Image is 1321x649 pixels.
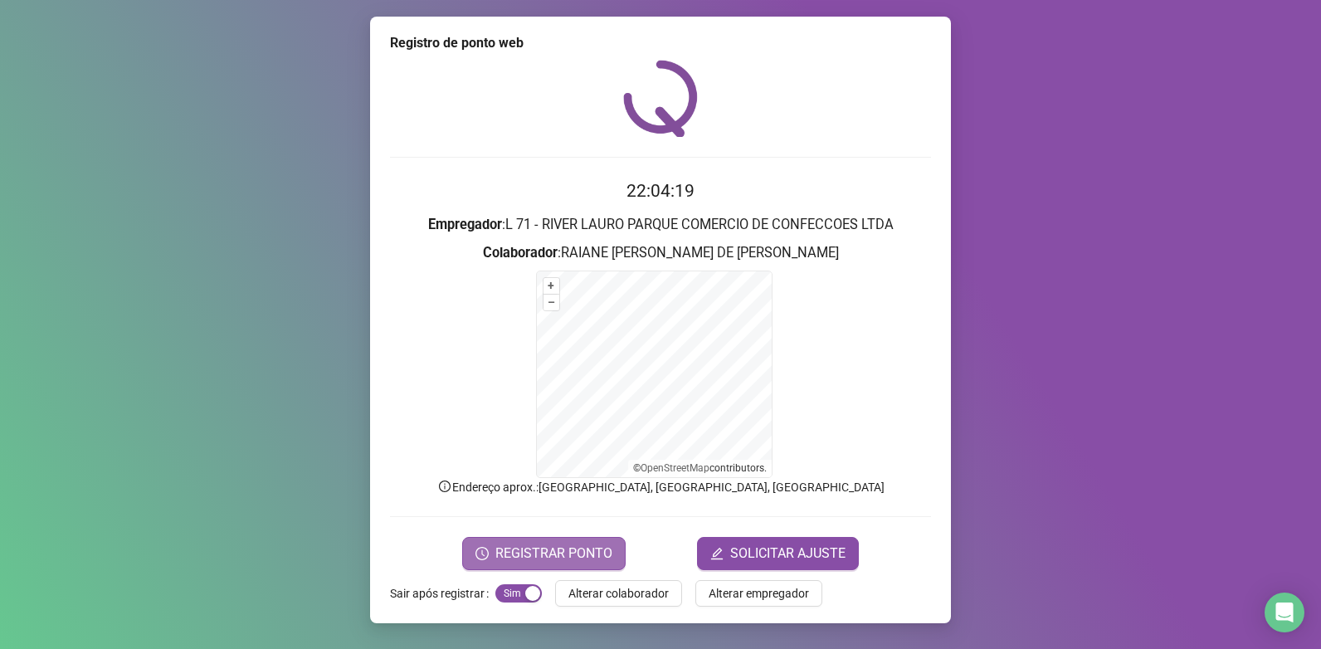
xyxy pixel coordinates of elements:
[555,580,682,607] button: Alterar colaborador
[495,544,612,564] span: REGISTRAR PONTO
[390,242,931,264] h3: : RAIANE [PERSON_NAME] DE [PERSON_NAME]
[623,60,698,137] img: QRPoint
[626,181,695,201] time: 22:04:19
[475,547,489,560] span: clock-circle
[390,33,931,53] div: Registro de ponto web
[462,537,626,570] button: REGISTRAR PONTO
[730,544,846,564] span: SOLICITAR AJUSTE
[641,462,709,474] a: OpenStreetMap
[483,245,558,261] strong: Colaborador
[437,479,452,494] span: info-circle
[710,547,724,560] span: edit
[568,584,669,603] span: Alterar colaborador
[1265,593,1304,632] div: Open Intercom Messenger
[390,580,495,607] label: Sair após registrar
[544,295,559,310] button: –
[695,580,822,607] button: Alterar empregador
[428,217,502,232] strong: Empregador
[697,537,859,570] button: editSOLICITAR AJUSTE
[633,462,767,474] li: © contributors.
[544,278,559,294] button: +
[709,584,809,603] span: Alterar empregador
[390,478,931,496] p: Endereço aprox. : [GEOGRAPHIC_DATA], [GEOGRAPHIC_DATA], [GEOGRAPHIC_DATA]
[390,214,931,236] h3: : L 71 - RIVER LAURO PARQUE COMERCIO DE CONFECCOES LTDA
